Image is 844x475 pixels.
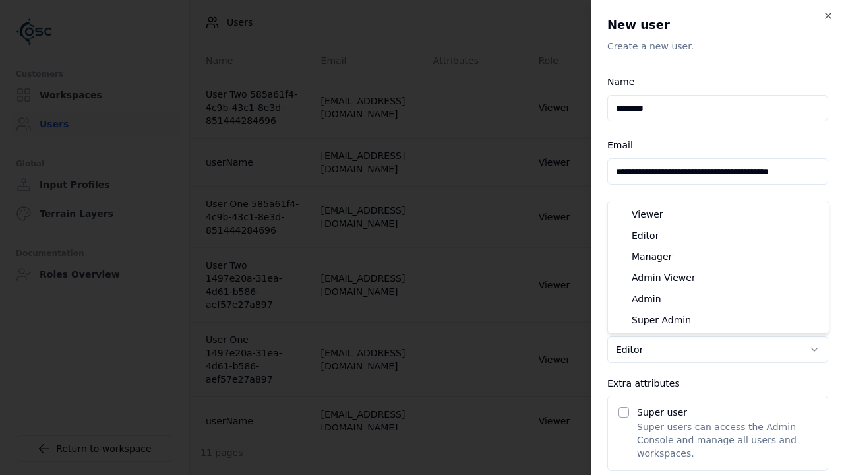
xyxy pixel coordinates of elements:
[632,208,663,221] span: Viewer
[632,292,661,305] span: Admin
[632,313,691,327] span: Super Admin
[632,250,672,263] span: Manager
[632,229,659,242] span: Editor
[632,271,696,284] span: Admin Viewer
